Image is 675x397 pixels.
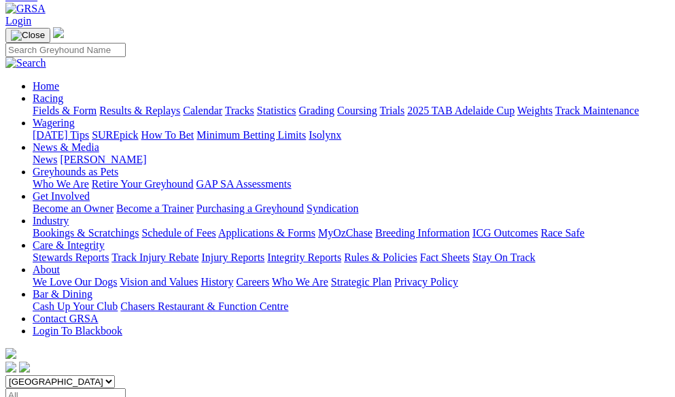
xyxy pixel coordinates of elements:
[33,252,670,264] div: Care & Integrity
[318,227,373,239] a: MyOzChase
[5,43,126,57] input: Search
[33,190,90,202] a: Get Involved
[196,129,306,141] a: Minimum Betting Limits
[33,129,89,141] a: [DATE] Tips
[375,227,470,239] a: Breeding Information
[116,203,194,214] a: Become a Trainer
[120,300,288,312] a: Chasers Restaurant & Function Centre
[33,227,139,239] a: Bookings & Scratchings
[33,203,670,215] div: Get Involved
[92,178,194,190] a: Retire Your Greyhound
[5,3,46,15] img: GRSA
[33,117,75,128] a: Wagering
[33,203,114,214] a: Become an Owner
[218,227,315,239] a: Applications & Forms
[33,252,109,263] a: Stewards Reports
[99,105,180,116] a: Results & Replays
[309,129,341,141] a: Isolynx
[337,105,377,116] a: Coursing
[517,105,553,116] a: Weights
[307,203,358,214] a: Syndication
[407,105,515,116] a: 2025 TAB Adelaide Cup
[236,276,269,288] a: Careers
[33,154,670,166] div: News & Media
[344,252,417,263] a: Rules & Policies
[540,227,584,239] a: Race Safe
[5,348,16,359] img: logo-grsa-white.png
[267,252,341,263] a: Integrity Reports
[19,362,30,373] img: twitter.svg
[272,276,328,288] a: Who We Are
[33,300,118,312] a: Cash Up Your Club
[33,105,97,116] a: Fields & Form
[299,105,334,116] a: Grading
[379,105,404,116] a: Trials
[141,227,215,239] a: Schedule of Fees
[5,362,16,373] img: facebook.svg
[196,203,304,214] a: Purchasing a Greyhound
[201,276,233,288] a: History
[33,239,105,251] a: Care & Integrity
[472,252,535,263] a: Stay On Track
[33,313,98,324] a: Contact GRSA
[33,105,670,117] div: Racing
[33,276,670,288] div: About
[92,129,138,141] a: SUREpick
[141,129,194,141] a: How To Bet
[33,178,89,190] a: Who We Are
[111,252,198,263] a: Track Injury Rebate
[33,227,670,239] div: Industry
[331,276,392,288] a: Strategic Plan
[33,288,92,300] a: Bar & Dining
[183,105,222,116] a: Calendar
[33,276,117,288] a: We Love Our Dogs
[33,80,59,92] a: Home
[5,15,31,27] a: Login
[472,227,538,239] a: ICG Outcomes
[420,252,470,263] a: Fact Sheets
[33,154,57,165] a: News
[11,30,45,41] img: Close
[33,92,63,104] a: Racing
[196,178,292,190] a: GAP SA Assessments
[201,252,264,263] a: Injury Reports
[120,276,198,288] a: Vision and Values
[5,28,50,43] button: Toggle navigation
[33,141,99,153] a: News & Media
[33,325,122,336] a: Login To Blackbook
[5,57,46,69] img: Search
[33,264,60,275] a: About
[394,276,458,288] a: Privacy Policy
[33,178,670,190] div: Greyhounds as Pets
[555,105,639,116] a: Track Maintenance
[33,300,670,313] div: Bar & Dining
[53,27,64,38] img: logo-grsa-white.png
[60,154,146,165] a: [PERSON_NAME]
[33,129,670,141] div: Wagering
[33,215,69,226] a: Industry
[225,105,254,116] a: Tracks
[33,166,118,177] a: Greyhounds as Pets
[257,105,296,116] a: Statistics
